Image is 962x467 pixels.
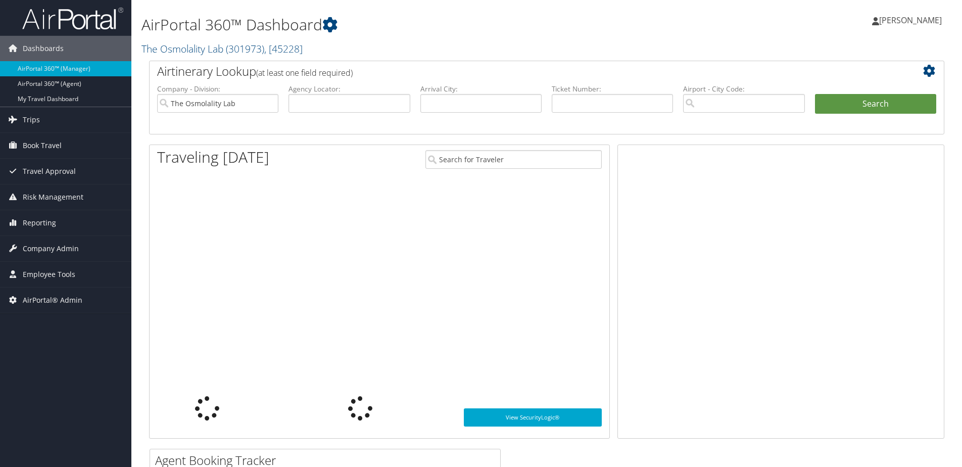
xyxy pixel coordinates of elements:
h2: Airtinerary Lookup [157,63,870,80]
input: Search for Traveler [425,150,602,169]
span: Risk Management [23,184,83,210]
span: Trips [23,107,40,132]
span: Book Travel [23,133,62,158]
button: Search [815,94,936,114]
span: AirPortal® Admin [23,288,82,313]
h1: AirPortal 360™ Dashboard [141,14,682,35]
span: (at least one field required) [256,67,353,78]
label: Company - Division: [157,84,278,94]
span: Travel Approval [23,159,76,184]
a: View SecurityLogic® [464,408,602,427]
label: Airport - City Code: [683,84,804,94]
label: Arrival City: [420,84,542,94]
span: Dashboards [23,36,64,61]
span: ( 301973 ) [226,42,264,56]
span: , [ 45228 ] [264,42,303,56]
span: Employee Tools [23,262,75,287]
span: [PERSON_NAME] [879,15,942,26]
label: Ticket Number: [552,84,673,94]
h1: Traveling [DATE] [157,147,269,168]
a: [PERSON_NAME] [872,5,952,35]
span: Reporting [23,210,56,236]
label: Agency Locator: [288,84,410,94]
span: Company Admin [23,236,79,261]
img: airportal-logo.png [22,7,123,30]
a: The Osmolality Lab [141,42,303,56]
